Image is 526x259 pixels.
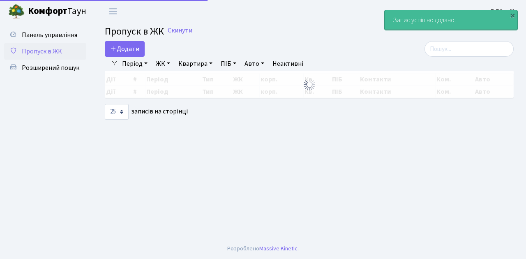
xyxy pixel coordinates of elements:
span: Пропуск в ЖК [22,47,62,56]
a: ВЛ2 -. К. [491,7,516,16]
a: Скинути [168,27,192,35]
select: записів на сторінці [105,104,129,120]
div: × [508,11,517,19]
div: Запис успішно додано. [385,10,517,30]
a: Період [119,57,151,71]
span: Розширений пошук [22,63,79,72]
a: Квартира [175,57,216,71]
label: записів на сторінці [105,104,188,120]
a: Додати [105,41,145,57]
span: Таун [28,5,86,18]
img: logo.png [8,3,25,20]
a: Massive Kinetic [259,244,298,253]
b: Комфорт [28,5,67,18]
a: Авто [241,57,268,71]
button: Переключити навігацію [103,5,123,18]
input: Пошук... [424,41,514,57]
a: Пропуск в ЖК [4,43,86,60]
img: Обробка... [303,78,316,91]
span: Пропуск в ЖК [105,24,164,39]
div: Розроблено . [227,244,299,253]
span: Панель управління [22,30,77,39]
a: ПІБ [217,57,240,71]
a: Неактивні [269,57,307,71]
a: Панель управління [4,27,86,43]
a: ЖК [152,57,173,71]
a: Розширений пошук [4,60,86,76]
span: Додати [110,44,139,53]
